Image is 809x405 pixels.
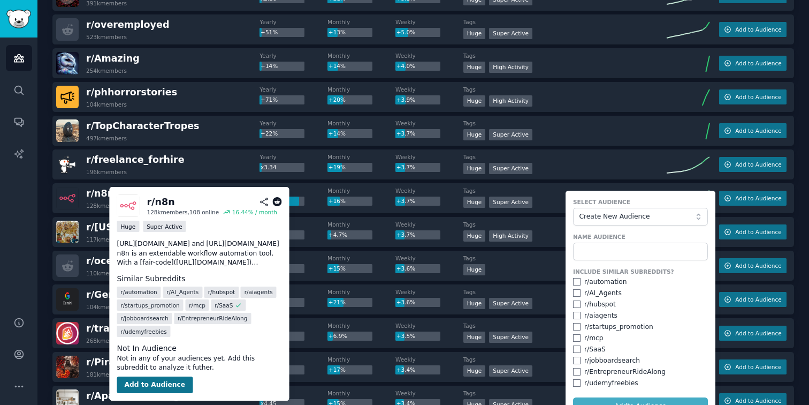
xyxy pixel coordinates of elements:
span: r/ [US_STATE] [86,222,154,232]
div: Super Active [489,365,532,377]
span: +14% [261,63,278,69]
div: Huge [463,28,486,39]
label: Include Similar Subreddits? [573,268,708,275]
button: Add to Audience [719,123,787,138]
span: r/ translator [86,323,147,334]
div: 16.44 % / month [232,208,277,216]
span: +3.4% [396,366,415,373]
span: +13% [329,29,346,35]
span: +4.0% [396,63,415,69]
span: r/ automation [120,288,157,296]
img: Amazing [56,52,79,74]
div: High Activity [489,62,532,73]
span: Add to Audience [735,93,781,101]
p: [URL][DOMAIN_NAME] and [URL][DOMAIN_NAME] n8n is an extendable workflow automation tool. With a [... [117,239,281,268]
dt: Weekly [395,18,463,26]
span: +3.7% [396,130,415,137]
div: r/ udemyfreebies [584,379,638,388]
dt: Tags [463,18,667,26]
span: r/ SaaS [215,302,233,309]
span: r/ mcp [189,302,205,309]
button: Add to Audience [719,89,787,104]
span: r/ n8n [86,188,114,199]
div: Huge [463,95,486,107]
img: n8n [56,187,79,209]
div: Huge [463,332,486,343]
div: r/ mcp [584,334,604,343]
dt: Weekly [395,254,463,262]
dt: Yearly [260,187,327,194]
dt: Weekly [395,288,463,296]
dt: Weekly [395,221,463,228]
span: +15% [329,265,346,272]
div: 196k members [86,168,127,176]
dt: Tags [463,254,667,262]
dt: Monthly [327,322,395,329]
div: Huge [463,264,486,275]
button: Create New Audience [573,208,708,226]
span: +3.7% [396,198,415,204]
div: 117k members [86,236,127,243]
dt: Yearly [260,86,327,93]
dt: Weekly [395,119,463,127]
span: +3.6% [396,265,415,272]
span: Add to Audience [735,397,781,404]
div: 128k members, 108 online [147,208,219,216]
img: GeminiAI [56,288,79,311]
div: Huge [463,62,486,73]
span: +14% [329,130,346,137]
span: r/ ocean [86,256,126,266]
div: Huge [463,298,486,309]
span: +19% [329,164,346,170]
div: Huge [463,197,486,208]
div: r/ SaaS [584,345,606,355]
span: r/ aiagents [245,288,273,296]
div: Super Active [489,332,532,343]
div: r/ hubspot [584,300,616,310]
div: r/ automation [584,277,627,287]
dt: Tags [463,119,667,127]
span: Add to Audience [735,161,781,168]
img: freelance_forhire [56,153,79,176]
img: alaska [56,221,79,243]
span: Add to Audience [735,194,781,202]
span: +3.7% [396,231,415,238]
span: r/ AI_Agents [166,288,199,296]
span: +3.7% [396,164,415,170]
button: Add to Audience [719,292,787,307]
img: GummySearch logo [6,10,31,28]
dt: Yearly [260,18,327,26]
span: +21% [329,299,346,305]
span: r/ hubspot [208,288,235,296]
div: 181k members [86,371,127,378]
span: x3.34 [261,164,277,170]
span: +5.0% [396,29,415,35]
span: Add to Audience [735,228,781,236]
span: +71% [261,96,278,103]
dt: Monthly [327,254,395,262]
div: r/ AI_Agents [584,289,622,298]
span: Add to Audience [735,262,781,269]
div: 128k members [86,202,127,209]
div: Super Active [489,129,532,140]
label: Select Audience [573,198,708,206]
dd: Not in any of your audiences yet. Add this subreddit to analyze it futher. [117,354,281,373]
dt: Yearly [260,119,327,127]
div: 254k members [86,67,127,74]
img: translator [56,322,79,344]
button: Add to Audience [719,326,787,341]
img: TopCharacterTropes [56,119,79,142]
img: Piratefolk [56,356,79,378]
dt: Yearly [260,322,327,329]
span: r/ TopCharacterTropes [86,121,199,131]
div: r/ jobboardsearch [584,356,640,366]
span: r/ freelance_forhire [86,154,185,165]
span: +3.5% [396,333,415,339]
div: r/ aiagents [584,311,617,321]
span: Add to Audience [735,329,781,337]
dt: Yearly [260,52,327,59]
button: Add to Audience [719,224,787,239]
label: Name Audience [573,233,708,241]
div: 523k members [86,33,127,41]
span: r/ EntrepreneurRideAlong [178,314,247,322]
